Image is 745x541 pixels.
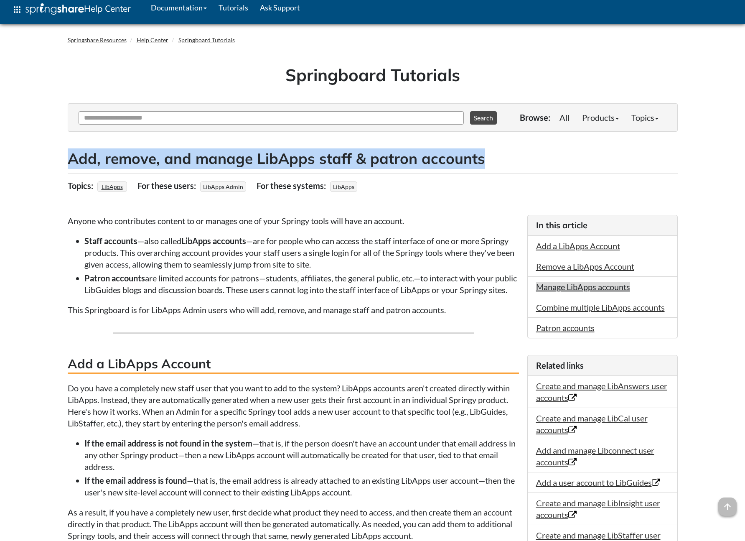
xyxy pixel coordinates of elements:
a: Create and manage LibInsight user accounts [536,498,660,520]
h1: Springboard Tutorials [74,63,671,87]
li: —also called —are for people who can access the staff interface of one or more Springy products. ... [84,235,519,270]
strong: Staff accounts [84,236,137,246]
div: For these systems: [257,178,328,194]
h2: Add, remove, and manage LibApps staff & patron accounts [68,148,678,169]
a: Springboard Tutorials [178,36,235,43]
a: Remove a LibApps Account [536,261,634,271]
a: Topics [625,109,665,126]
li: are limited accounts for patrons—students, affiliates, the general public, etc.—to interact with ... [84,272,519,296]
div: Topics: [68,178,95,194]
button: Search [470,111,497,125]
a: Products [576,109,625,126]
h3: Add a LibApps Account [68,355,519,374]
li: —that is, if the person doesn't have an account under that email address in any other Springy pro... [84,437,519,472]
a: arrow_upward [718,498,737,508]
span: LibApps [330,181,357,192]
a: Combine multiple LibApps accounts [536,302,665,312]
p: Anyone who contributes content to or manages one of your Springy tools will have an account. [68,215,519,227]
div: For these users: [137,178,198,194]
h3: In this article [536,219,669,231]
a: Add and manage Libconnect user accounts [536,445,654,467]
p: Browse: [520,112,550,123]
span: arrow_upward [718,498,737,516]
a: All [553,109,576,126]
p: Do you have a completely new staff user that you want to add to the system? LibApps accounts aren... [68,382,519,429]
li: —that is, the email address is already attached to an existing LibApps user account—then the user... [84,475,519,498]
a: LibApps [100,181,124,193]
img: Springshare [25,3,84,15]
span: LibApps Admin [200,181,246,192]
a: Help Center [137,36,168,43]
a: Create and manage LibCal user accounts [536,413,648,435]
span: apps [12,5,22,15]
strong: If the email address is not found in the system [84,438,252,448]
strong: Patron accounts [84,273,145,283]
p: This Springboard is for LibApps Admin users who will add, remove, and manage staff and patron acc... [68,304,519,316]
a: Add a LibApps Account [536,241,620,251]
strong: LibApps accounts [181,236,246,246]
a: Add a user account to LibGuides [536,477,660,487]
a: Create and manage LibAnswers user accounts [536,381,667,403]
a: Patron accounts [536,323,595,333]
strong: If the email address is found [84,475,187,485]
span: Related links [536,360,584,370]
a: Springshare Resources [68,36,127,43]
a: Manage LibApps accounts [536,282,630,292]
span: Help Center [84,3,131,14]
